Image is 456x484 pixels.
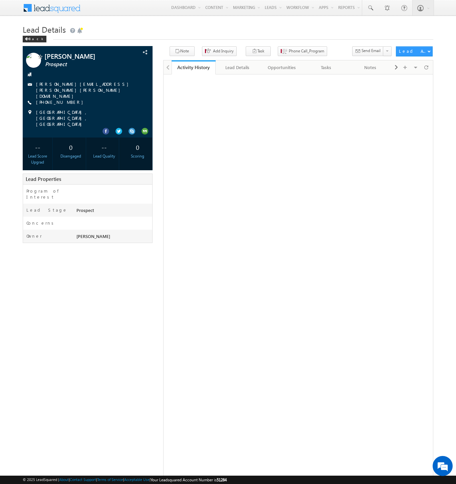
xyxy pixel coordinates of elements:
div: Lead Details [221,63,254,71]
div: Scoring [124,153,151,159]
div: Lead Quality [91,153,118,159]
a: Notes [348,60,392,74]
a: Lead Details [216,60,260,74]
div: Prospect [75,207,152,216]
div: Lead Score Upgrad [24,153,51,165]
span: [PHONE_NUMBER] [36,99,86,106]
div: -- [24,141,51,153]
div: 0 [124,141,151,153]
a: About [59,477,69,482]
span: Lead Details [23,24,66,35]
a: Back [23,35,50,41]
a: [PERSON_NAME][EMAIL_ADDRESS][PERSON_NAME][PERSON_NAME][DOMAIN_NAME] [36,81,132,99]
span: Add Inquiry [213,48,234,54]
button: Note [170,46,195,56]
div: Back [23,36,46,42]
button: Phone Call_Program [278,46,327,56]
div: Activity History [177,64,211,70]
span: 51284 [217,477,227,482]
span: [GEOGRAPHIC_DATA], [GEOGRAPHIC_DATA], [GEOGRAPHIC_DATA] [36,109,141,127]
a: Tasks [304,60,348,74]
img: Profile photo [26,53,41,70]
a: Terms of Service [97,477,123,482]
div: Opportunities [265,63,298,71]
label: Lead Stage [26,207,67,213]
button: Lead Actions [396,46,433,56]
button: Task [246,46,271,56]
a: Acceptable Use [124,477,150,482]
label: Owner [26,233,42,239]
span: Your Leadsquared Account Number is [151,477,227,482]
div: Disengaged [58,153,84,159]
span: Prospect [45,61,125,68]
span: Phone Call_Program [289,48,324,54]
span: Send Email [362,48,381,54]
a: Contact Support [70,477,96,482]
a: Activity History [172,60,216,74]
label: Program of Interest [26,188,70,200]
div: Notes [354,63,386,71]
span: © 2025 LeadSquared | | | | | [23,477,227,483]
div: Tasks [309,63,342,71]
div: Lead Actions [399,48,427,54]
label: Concerns [26,220,56,226]
a: Opportunities [260,60,304,74]
button: Add Inquiry [202,46,237,56]
span: [PERSON_NAME] [76,233,110,239]
div: 0 [58,141,84,153]
span: [PERSON_NAME] [44,53,125,59]
span: Lead Properties [26,176,61,182]
button: Send Email [352,46,384,56]
div: -- [91,141,118,153]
